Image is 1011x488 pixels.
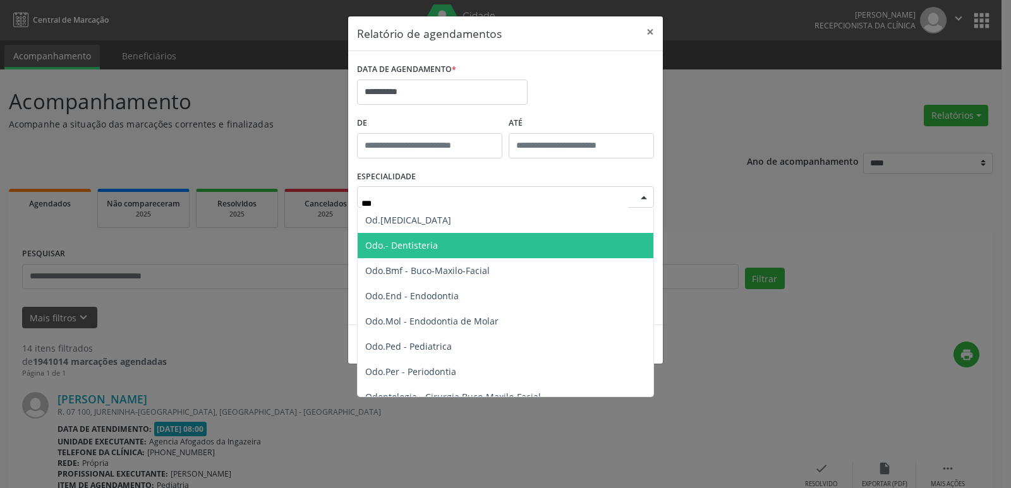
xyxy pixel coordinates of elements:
[357,60,456,80] label: DATA DE AGENDAMENTO
[365,366,456,378] span: Odo.Per - Periodontia
[365,290,459,302] span: Odo.End - Endodontia
[357,167,416,187] label: ESPECIALIDADE
[357,114,502,133] label: De
[365,265,490,277] span: Odo.Bmf - Buco-Maxilo-Facial
[365,340,452,352] span: Odo.Ped - Pediatrica
[365,315,499,327] span: Odo.Mol - Endodontia de Molar
[365,239,438,251] span: Odo.- Dentisteria
[365,214,451,226] span: Od.[MEDICAL_DATA]
[638,16,663,47] button: Close
[357,25,502,42] h5: Relatório de agendamentos
[509,114,654,133] label: ATÉ
[365,391,541,403] span: Odontologia - Cirurgia Buco-Maxilo-Facial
